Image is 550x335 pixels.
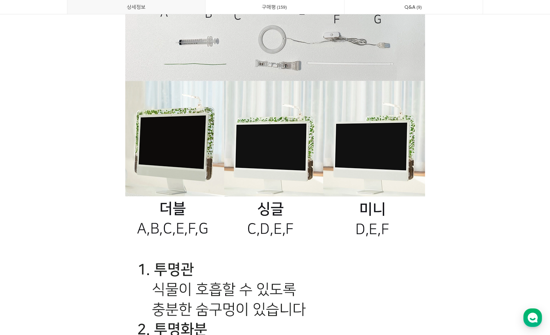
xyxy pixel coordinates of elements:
[2,211,44,228] a: 홈
[21,221,25,226] span: 홈
[276,4,288,11] span: 159
[103,221,111,226] span: 설정
[61,221,69,227] span: 대화
[86,211,128,228] a: 설정
[44,211,86,228] a: 대화
[415,4,423,11] span: 9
